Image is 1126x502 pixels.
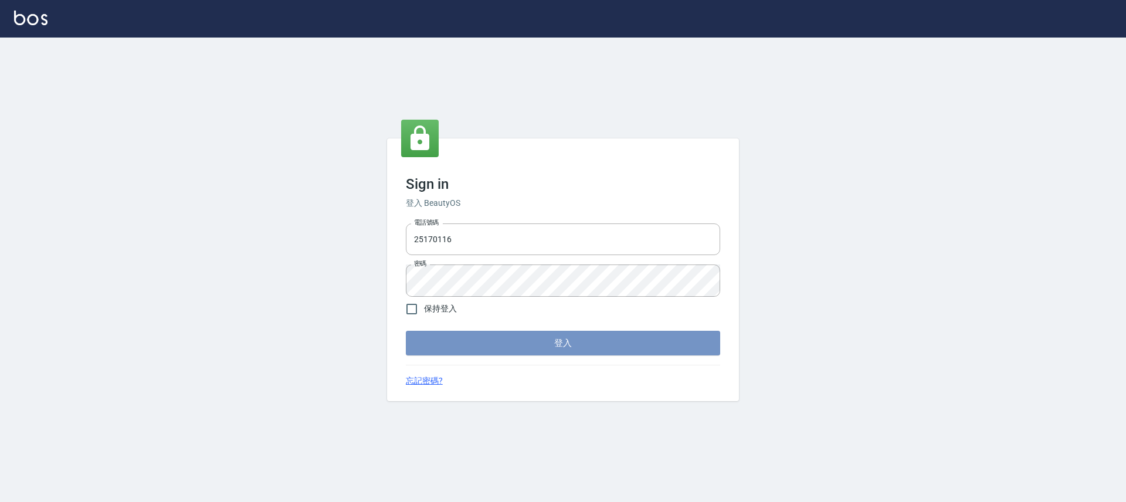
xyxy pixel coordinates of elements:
h3: Sign in [406,176,720,192]
span: 保持登入 [424,303,457,315]
button: 登入 [406,331,720,355]
label: 密碼 [414,259,426,268]
h6: 登入 BeautyOS [406,197,720,209]
label: 電話號碼 [414,218,439,227]
a: 忘記密碼? [406,375,443,387]
img: Logo [14,11,48,25]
